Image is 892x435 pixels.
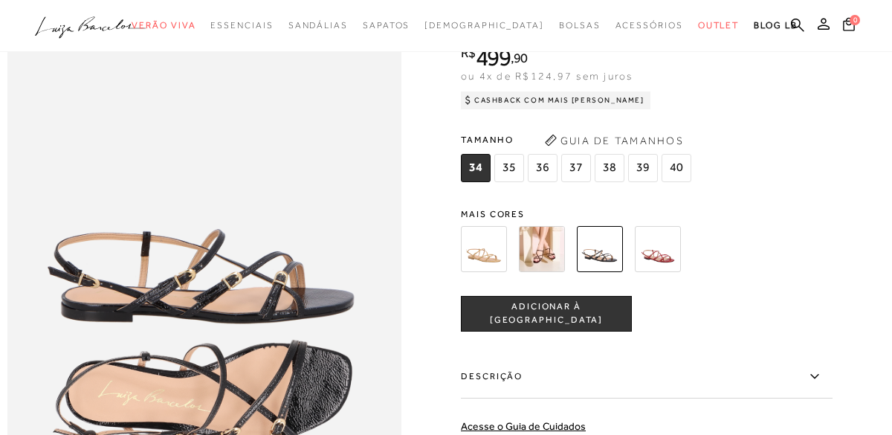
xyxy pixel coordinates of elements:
a: noSubCategoriesText [559,12,601,39]
i: , [511,51,528,64]
span: 35 [494,153,524,181]
span: Outlet [698,20,740,30]
span: [DEMOGRAPHIC_DATA] [424,20,544,30]
span: Sapatos [363,20,410,30]
span: 37 [561,153,591,181]
span: BLOG LB [754,20,797,30]
button: Guia de Tamanhos [540,128,688,152]
span: 90 [514,49,528,65]
a: noSubCategoriesText [288,12,348,39]
img: RASTEIRA EM COURO VERMELHO COM TIRAS E FIVELAS [635,225,681,271]
span: 34 [461,153,491,181]
span: 40 [662,153,691,181]
span: Acessórios [615,20,683,30]
a: Acesse o Guia de Cuidados [461,419,586,431]
span: Tamanho [461,128,695,150]
a: noSubCategoriesText [210,12,273,39]
label: Descrição [461,355,833,398]
img: RASTEIRA EM COURO CAFÉ COM TIRAS E FIVELAS [519,225,565,271]
span: 499 [476,44,511,71]
button: 0 [838,16,859,36]
a: noSubCategoriesText [698,12,740,39]
span: 39 [628,153,658,181]
img: RASTEIRA EM COURO PRETO COM TIRAS E FIVELAS [577,225,623,271]
a: noSubCategoriesText [363,12,410,39]
span: Mais cores [461,209,833,218]
span: 0 [850,15,860,25]
span: 38 [595,153,624,181]
i: R$ [461,45,476,59]
img: RASTEIRA EM COURO BEGE AREIA COM TIRAS E FIVELAS [461,225,507,271]
span: 36 [528,153,557,181]
span: ou 4x de R$124,97 sem juros [461,70,633,82]
span: Bolsas [559,20,601,30]
a: noSubCategoriesText [424,12,544,39]
div: Cashback com Mais [PERSON_NAME] [461,91,650,109]
a: noSubCategoriesText [615,12,683,39]
button: ADICIONAR À [GEOGRAPHIC_DATA] [461,295,632,331]
a: BLOG LB [754,12,797,39]
span: Sandálias [288,20,348,30]
span: ADICIONAR À [GEOGRAPHIC_DATA] [462,300,631,326]
a: noSubCategoriesText [132,12,195,39]
span: Verão Viva [132,20,195,30]
span: Essenciais [210,20,273,30]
